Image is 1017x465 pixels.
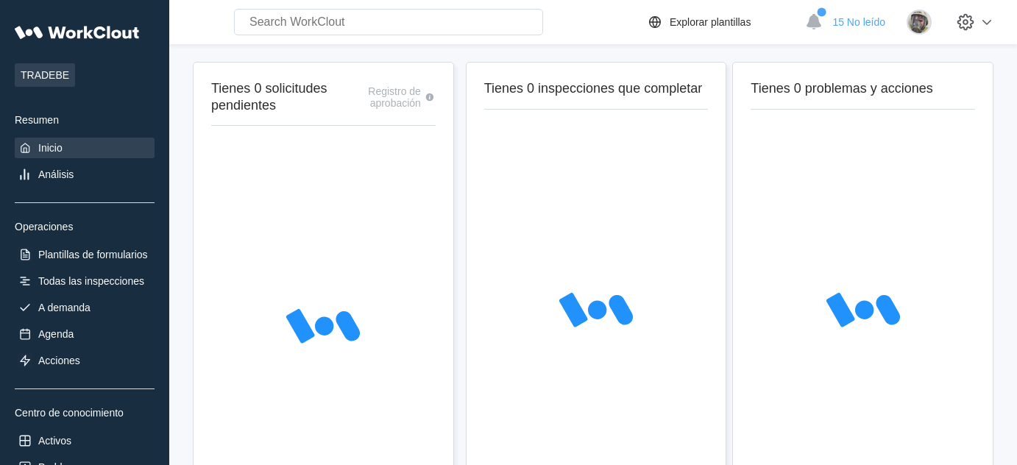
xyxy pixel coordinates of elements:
[38,328,74,340] div: Agenda
[907,10,932,35] img: 2f847459-28ef-4a61-85e4-954d408df519.jpg
[15,164,155,185] a: Análisis
[38,302,91,313] div: A demanda
[15,430,155,451] a: Activos
[751,80,975,97] h2: Tienes 0 problemas y acciones
[484,80,709,97] h2: Tienes 0 inspecciones que completar
[234,9,543,35] input: Search WorkClout
[15,138,155,158] a: Inicio
[211,80,344,113] h2: Tienes 0 solicitudes pendientes
[38,355,80,366] div: Acciones
[15,350,155,371] a: Acciones
[38,168,74,180] div: Análisis
[646,13,798,31] a: Explorar plantillas
[38,249,148,260] div: Plantillas de formularios
[670,16,751,28] div: Explorar plantillas
[832,16,885,28] span: 15 No leído
[15,114,155,126] div: Resumen
[15,297,155,318] a: A demanda
[15,221,155,232] div: Operaciones
[15,244,155,265] a: Plantillas de formularios
[344,85,421,109] div: Registro de aprobación
[15,324,155,344] a: Agenda
[15,63,75,87] span: TRADEBE
[15,407,155,419] div: Centro de conocimiento
[38,142,63,154] div: Inicio
[38,275,144,287] div: Todas las inspecciones
[15,271,155,291] a: Todas las inspecciones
